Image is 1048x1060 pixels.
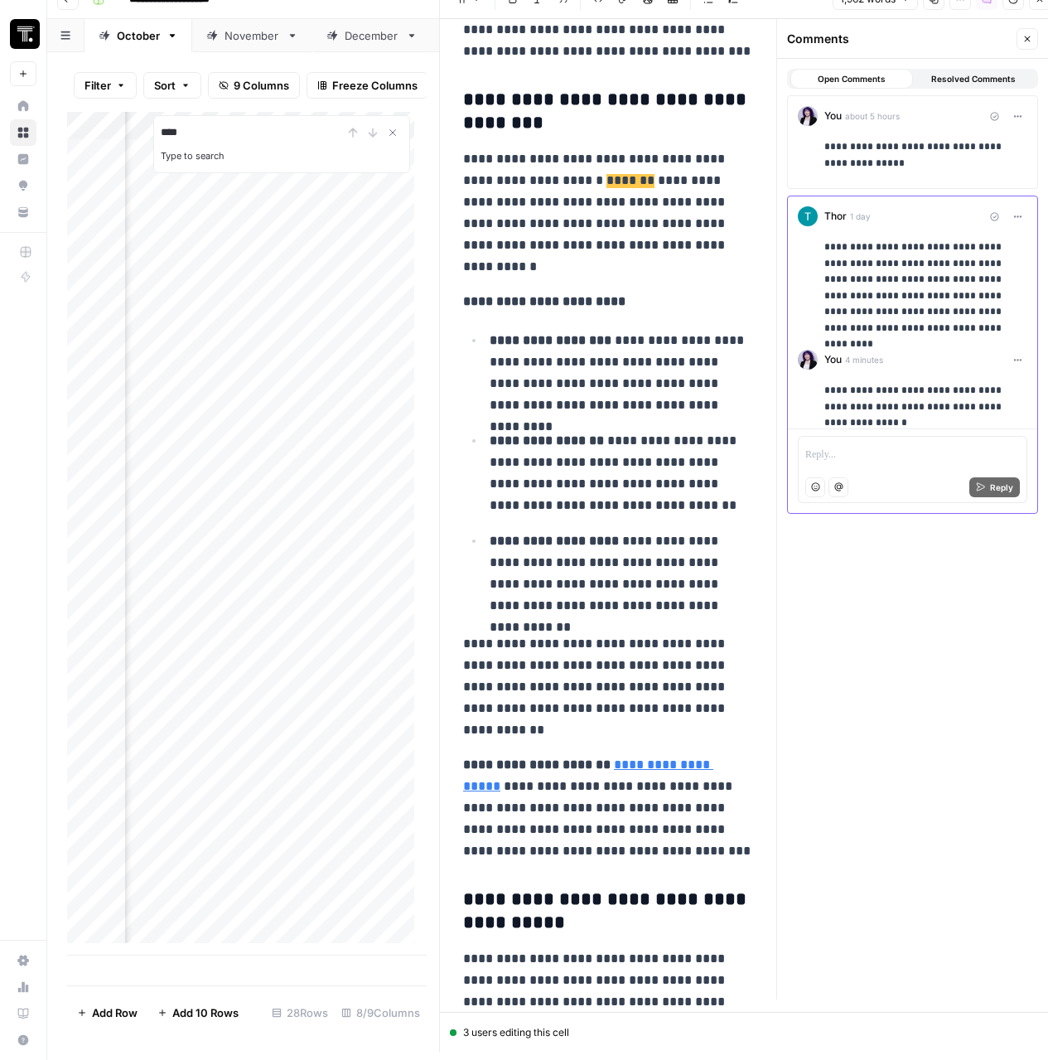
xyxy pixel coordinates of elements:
[818,72,886,85] span: Open Comments
[787,31,1012,47] div: Comments
[192,19,312,52] a: November
[990,481,1013,494] span: Reply
[225,27,280,44] div: November
[931,72,1016,85] span: Resolved Comments
[74,72,137,99] button: Filter
[117,27,160,44] div: October
[10,1000,36,1027] a: Learning Hub
[10,974,36,1000] a: Usage
[969,477,1020,497] button: Reply
[10,199,36,225] a: Your Data
[307,72,428,99] button: Freeze Columns
[824,206,1027,226] div: Thor
[10,13,36,55] button: Workspace: Thoughtspot
[10,947,36,974] a: Settings
[312,19,432,52] a: December
[208,72,300,99] button: 9 Columns
[67,999,147,1026] button: Add Row
[845,109,900,123] span: about 5 hours
[85,77,111,94] span: Filter
[824,106,1027,126] div: You
[161,150,225,162] label: Type to search
[10,172,36,199] a: Opportunities
[85,19,192,52] a: October
[92,1004,138,1021] span: Add Row
[798,206,818,226] img: 3g4u712am6pgnfv60dfu4e7xs9c9
[10,119,36,146] a: Browse
[345,27,399,44] div: December
[10,1027,36,1053] button: Help + Support
[383,123,403,143] button: Close Search
[172,1004,239,1021] span: Add 10 Rows
[10,93,36,119] a: Home
[798,350,818,370] img: tzasfqpy46zz9dbmxk44r2ls5vap
[143,72,201,99] button: Sort
[265,999,335,1026] div: 28 Rows
[913,69,1036,89] button: Resolved Comments
[850,210,871,223] span: 1 day
[147,999,249,1026] button: Add 10 Rows
[234,77,289,94] span: 9 Columns
[335,999,427,1026] div: 8/9 Columns
[845,353,883,366] span: 4 minutes
[824,350,1027,370] div: You
[798,106,818,126] img: tzasfqpy46zz9dbmxk44r2ls5vap
[154,77,176,94] span: Sort
[332,77,418,94] span: Freeze Columns
[10,146,36,172] a: Insights
[10,19,40,49] img: Thoughtspot Logo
